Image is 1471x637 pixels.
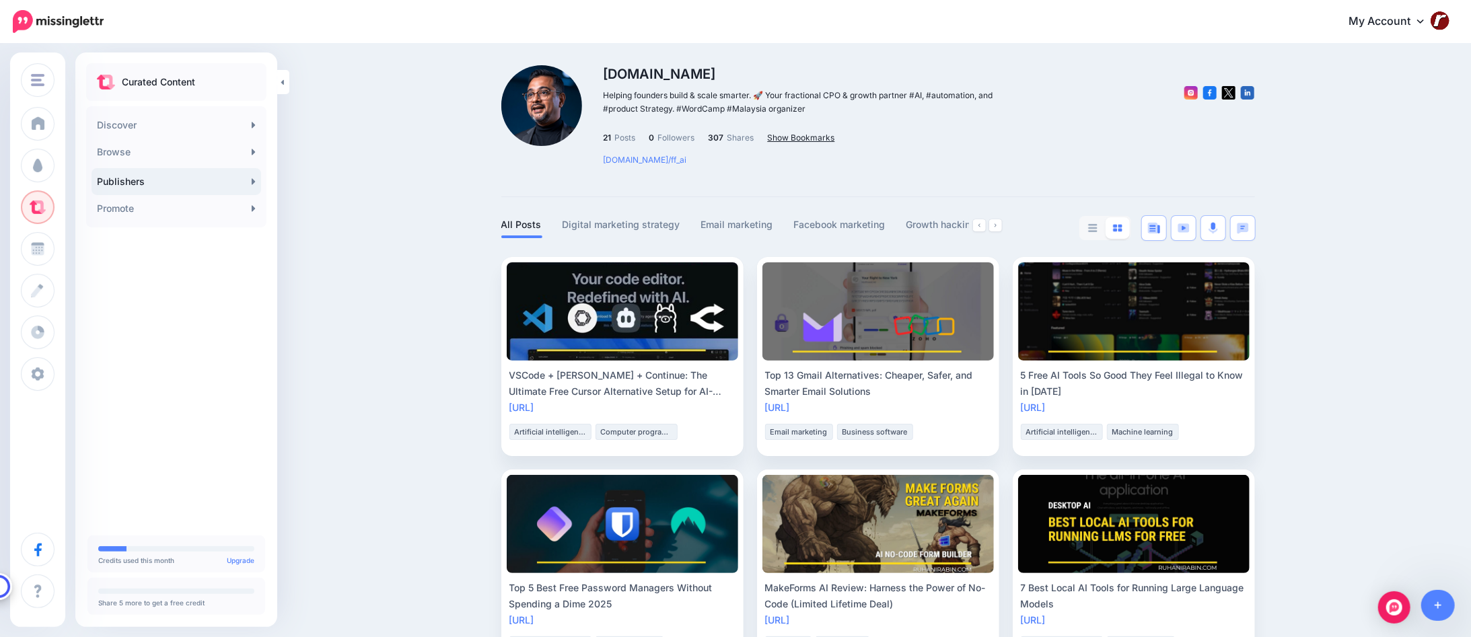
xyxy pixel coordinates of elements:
[1203,86,1217,100] img: facebook-square.png
[906,217,978,233] a: Growth hacking
[509,367,735,400] div: VSCode + [PERSON_NAME] + Continue: The Ultimate Free Cursor Alternative Setup for AI-Powered Coding
[509,424,591,440] li: Artificial intelligence
[1021,424,1103,440] li: Artificial intelligence
[1184,86,1198,100] img: instagram-square.png
[92,195,261,222] a: Promote
[768,131,835,145] a: Show Bookmarks
[97,75,115,89] img: curate.png
[701,217,774,233] a: Email marketing
[92,139,261,165] a: Browse
[1335,5,1451,38] a: My Account
[1021,367,1247,400] div: 5 Free AI Tools So Good They Feel Illegal to Know in [DATE]
[604,131,636,145] p: Posts
[1107,424,1179,440] li: Machine learning
[596,424,678,440] li: Computer programming
[509,580,735,612] div: Top 5 Best Free Password Managers Without Spending a Dime 2025
[765,367,991,400] div: Top 13 Gmail Alternatives: Cheaper, Safer, and Smarter Email Solutions
[1178,223,1190,233] img: video-blue.png
[1378,591,1410,624] div: Open Intercom Messenger
[509,402,534,413] a: [URL]
[1021,614,1046,626] a: [URL]
[1241,86,1254,100] img: linkedin-square.png
[765,614,790,626] a: [URL]
[13,10,104,33] img: Missinglettr
[1021,580,1247,612] div: 7 Best Local AI Tools for Running Large Language Models
[794,217,886,233] a: Facebook marketing
[604,155,687,165] a: [DOMAIN_NAME]/ff_ai
[563,217,681,233] a: Digital marketing strategy
[31,74,44,86] img: menu.png
[1209,222,1218,234] img: microphone.png
[649,131,695,145] p: Followers
[1088,224,1098,232] img: list-grey.png
[501,89,997,116] p: Helping founders build & scale smarter. 🚀 Your fractional CPO & growth partner #AI, #automation, ...
[1021,402,1046,413] a: [URL]
[509,614,534,626] a: [URL]
[92,168,261,195] a: Publishers
[501,65,582,146] img: CYC4SAOVIEMKW0DERPR3Y3RFU7Z9YRNB_thumb.png
[1148,223,1160,233] img: article-blue.png
[1222,86,1235,100] img: twitter-square.png
[1113,224,1122,232] img: grid-blue.png
[92,112,261,139] a: Discover
[604,133,612,143] b: 21
[709,133,724,143] b: 307
[122,74,195,90] p: Curated Content
[765,580,991,612] div: MakeForms AI Review: Harness the Power of No-Code (Limited Lifetime Deal)
[649,133,655,143] b: 0
[765,402,790,413] a: [URL]
[1237,223,1249,234] img: chat-square-blue.png
[501,65,997,83] h1: [DOMAIN_NAME]
[765,424,833,440] li: Email marketing
[837,424,913,440] li: Business software
[501,217,542,233] a: All Posts
[709,131,754,145] p: Shares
